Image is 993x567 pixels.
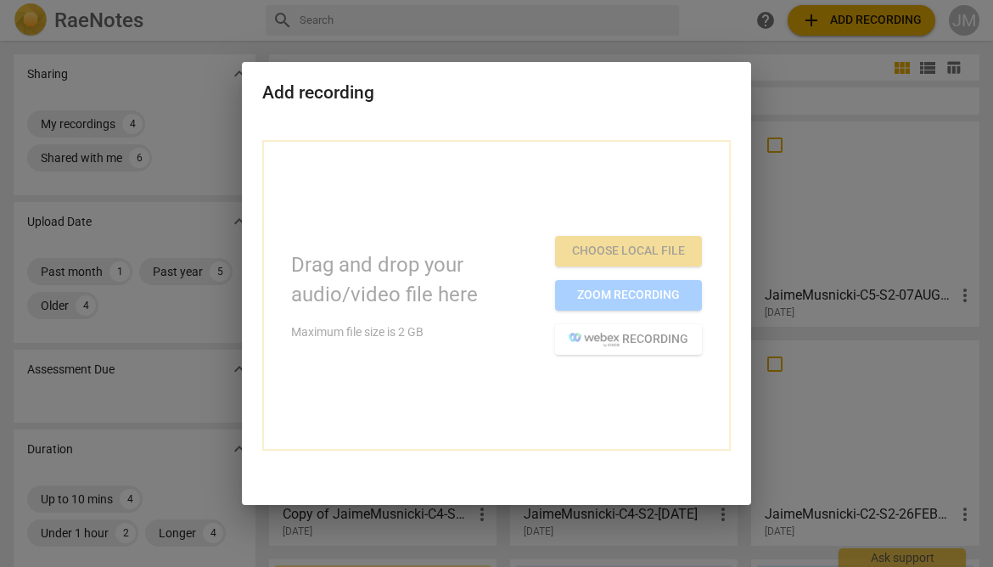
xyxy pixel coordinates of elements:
[569,331,688,348] span: recording
[291,250,541,310] p: Drag and drop your audio/video file here
[555,280,702,311] button: Zoom recording
[569,287,688,304] span: Zoom recording
[555,236,702,267] button: Choose local file
[555,324,702,355] button: recording
[262,82,731,104] h2: Add recording
[291,323,541,341] p: Maximum file size is 2 GB
[569,243,688,260] span: Choose local file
